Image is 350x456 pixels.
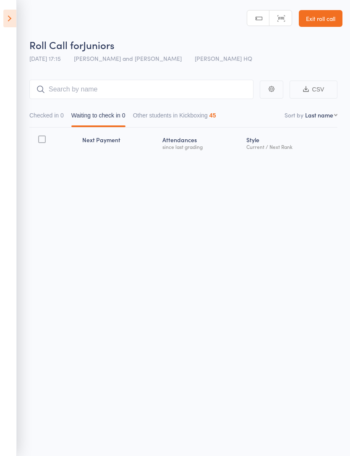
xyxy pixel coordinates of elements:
[159,131,243,154] div: Atten­dances
[209,112,216,119] div: 45
[60,112,64,119] div: 0
[122,112,125,119] div: 0
[162,144,240,149] div: since last grading
[71,108,125,127] button: Waiting to check in0
[29,108,64,127] button: Checked in0
[195,54,252,63] span: [PERSON_NAME] HQ
[83,38,115,52] span: Juniors
[299,10,342,27] a: Exit roll call
[79,131,159,154] div: Next Payment
[305,111,333,119] div: Last name
[29,80,253,99] input: Search by name
[29,54,61,63] span: [DATE] 17:15
[29,38,83,52] span: Roll Call for
[133,108,216,127] button: Other students in Kickboxing45
[246,144,334,149] div: Current / Next Rank
[290,81,337,99] button: CSV
[243,131,337,154] div: Style
[74,54,182,63] span: [PERSON_NAME] and [PERSON_NAME]
[285,111,303,119] label: Sort by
